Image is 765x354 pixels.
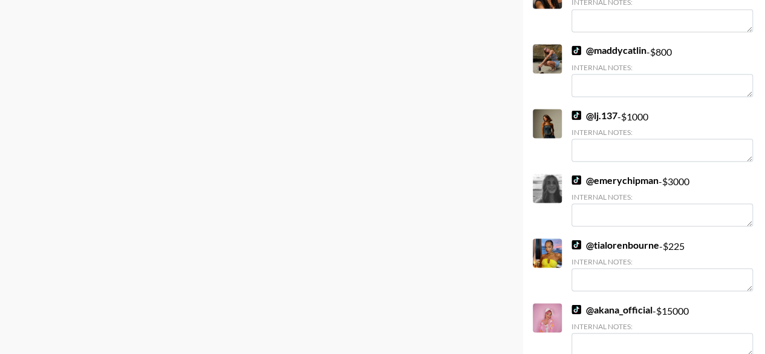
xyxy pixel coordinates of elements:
[571,257,753,266] div: Internal Notes:
[571,240,581,249] img: TikTok
[571,127,753,136] div: Internal Notes:
[571,175,581,185] img: TikTok
[571,44,753,97] div: - $ 800
[571,62,753,71] div: Internal Notes:
[571,321,753,330] div: Internal Notes:
[571,304,581,314] img: TikTok
[571,45,581,55] img: TikTok
[571,192,753,201] div: Internal Notes:
[571,110,581,120] img: TikTok
[571,174,753,226] div: - $ 3000
[571,238,753,291] div: - $ 225
[571,303,653,315] a: @akana_official
[571,109,753,162] div: - $ 1000
[571,174,659,186] a: @emerychipman
[571,109,617,121] a: @lj.137
[571,44,646,56] a: @maddycatlin
[571,238,659,251] a: @tialorenbourne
